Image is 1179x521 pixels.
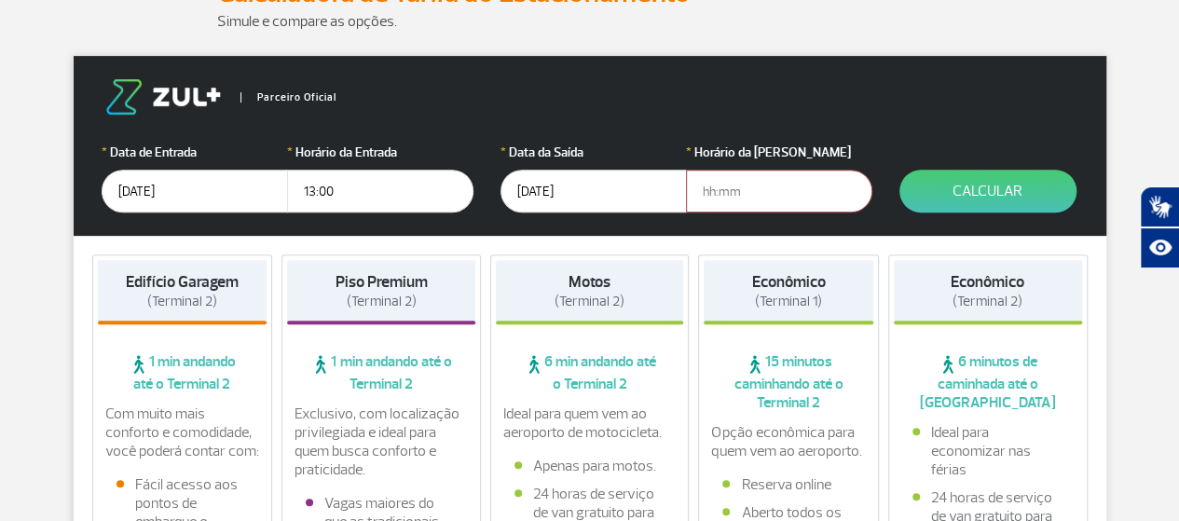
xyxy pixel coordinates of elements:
span: (Terminal 2) [346,293,416,310]
label: Data de Entrada [102,143,288,162]
label: Data da Saída [500,143,687,162]
p: Ideal para quem vem ao aeroporto de motocicleta. [503,404,677,442]
label: Horário da Entrada [287,143,473,162]
strong: Econômico [752,272,826,292]
span: (Terminal 1) [755,293,822,310]
span: 6 min andando até o Terminal 2 [496,352,684,393]
span: 1 min andando até o Terminal 2 [98,352,267,393]
span: (Terminal 2) [953,293,1022,310]
li: Apenas para motos. [514,457,665,475]
input: hh:mm [287,170,473,213]
p: Exclusivo, com localização privilegiada e ideal para quem busca conforto e praticidade. [295,404,468,479]
strong: Edifício Garagem [126,272,239,292]
label: Horário da [PERSON_NAME] [686,143,872,162]
p: Com muito mais conforto e comodidade, você poderá contar com: [105,404,260,460]
button: Abrir tradutor de língua de sinais. [1140,186,1179,227]
div: Plugin de acessibilidade da Hand Talk. [1140,186,1179,268]
img: logo-zul.png [102,79,225,115]
span: (Terminal 2) [555,293,624,310]
strong: Econômico [951,272,1024,292]
li: Reserva online [722,475,855,494]
input: dd/mm/aaaa [500,170,687,213]
button: Abrir recursos assistivos. [1140,227,1179,268]
span: 6 minutos de caminhada até o [GEOGRAPHIC_DATA] [894,352,1082,412]
span: 1 min andando até o Terminal 2 [287,352,475,393]
input: dd/mm/aaaa [102,170,288,213]
button: Calcular [899,170,1076,213]
input: hh:mm [686,170,872,213]
span: 15 minutos caminhando até o Terminal 2 [704,352,873,412]
span: Parceiro Oficial [240,92,336,103]
li: Ideal para economizar nas férias [912,423,1063,479]
p: Simule e compare as opções. [217,10,963,33]
span: (Terminal 2) [147,293,217,310]
p: Opção econômica para quem vem ao aeroporto. [711,423,866,460]
strong: Piso Premium [335,272,427,292]
strong: Motos [569,272,610,292]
